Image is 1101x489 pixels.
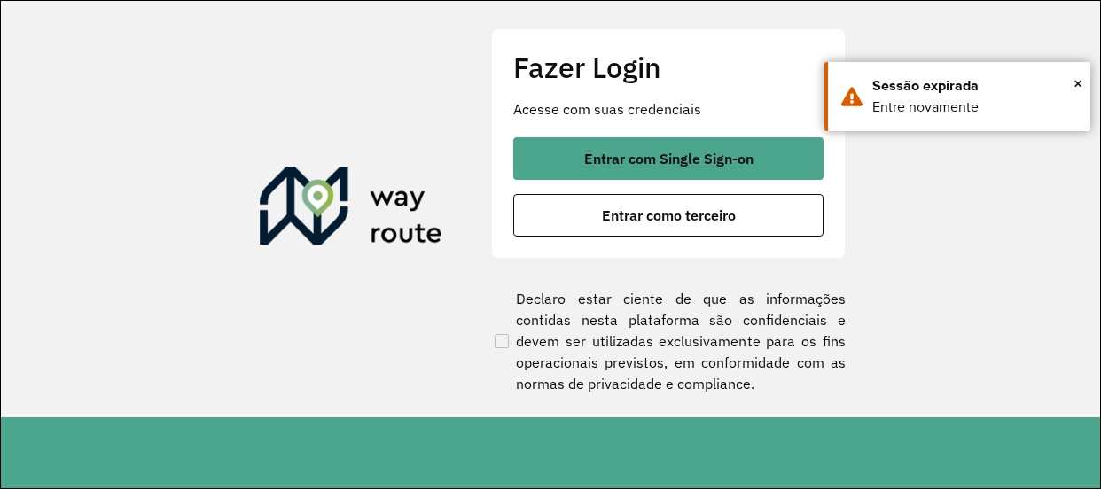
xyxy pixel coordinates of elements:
[513,194,824,237] button: button
[872,97,1077,118] div: Entre novamente
[872,75,1077,97] div: Sessão expirada
[513,98,824,120] p: Acesse com suas credenciais
[513,137,824,180] button: button
[602,208,736,222] span: Entrar como terceiro
[491,288,846,394] label: Declaro estar ciente de que as informações contidas nesta plataforma são confidenciais e devem se...
[260,167,442,252] img: Roteirizador AmbevTech
[584,151,754,166] span: Entrar com Single Sign-on
[1074,70,1082,97] button: Close
[513,50,824,84] h2: Fazer Login
[1074,70,1082,97] span: ×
